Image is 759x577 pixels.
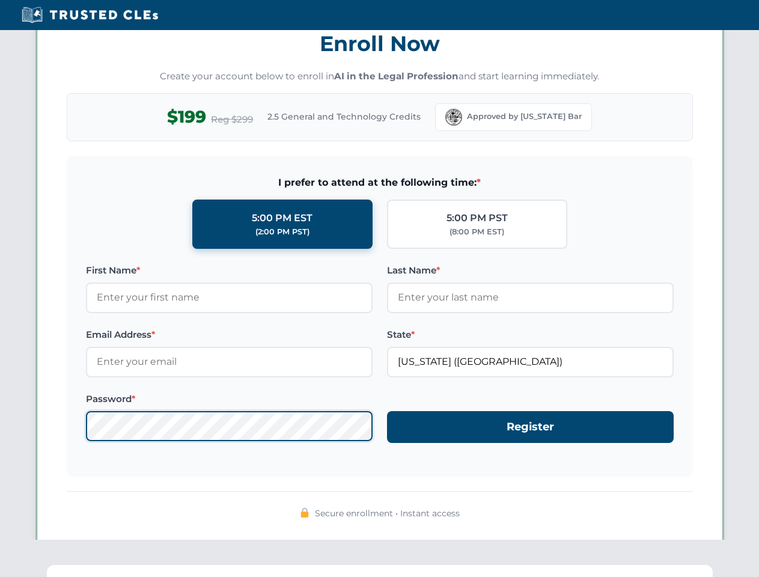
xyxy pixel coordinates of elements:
[387,411,674,443] button: Register
[447,210,508,226] div: 5:00 PM PST
[67,25,693,63] h3: Enroll Now
[86,263,373,278] label: First Name
[387,282,674,313] input: Enter your last name
[315,507,460,520] span: Secure enrollment • Instant access
[86,392,373,406] label: Password
[450,226,504,238] div: (8:00 PM EST)
[86,347,373,377] input: Enter your email
[334,70,459,82] strong: AI in the Legal Profession
[86,175,674,191] span: I prefer to attend at the following time:
[387,347,674,377] input: Florida (FL)
[387,328,674,342] label: State
[86,282,373,313] input: Enter your first name
[67,70,693,84] p: Create your account below to enroll in and start learning immediately.
[300,508,309,517] img: 🔒
[255,226,309,238] div: (2:00 PM PST)
[18,6,162,24] img: Trusted CLEs
[167,103,206,130] span: $199
[267,110,421,123] span: 2.5 General and Technology Credits
[211,112,253,127] span: Reg $299
[252,210,312,226] div: 5:00 PM EST
[86,328,373,342] label: Email Address
[387,263,674,278] label: Last Name
[445,109,462,126] img: Florida Bar
[467,111,582,123] span: Approved by [US_STATE] Bar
